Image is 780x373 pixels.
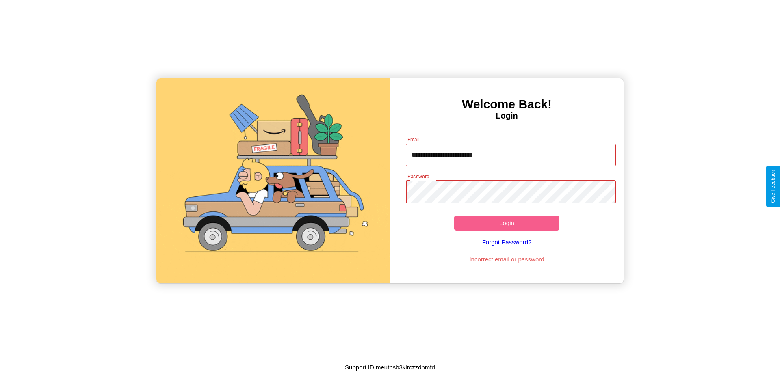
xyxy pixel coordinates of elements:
button: Login [454,216,559,231]
h4: Login [390,111,624,121]
label: Email [407,136,420,143]
label: Password [407,173,429,180]
a: Forgot Password? [402,231,612,254]
p: Incorrect email or password [402,254,612,265]
h3: Welcome Back! [390,97,624,111]
p: Support ID: meuthsb3klrczzdnmfd [345,362,435,373]
img: gif [156,78,390,283]
div: Give Feedback [770,170,776,203]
